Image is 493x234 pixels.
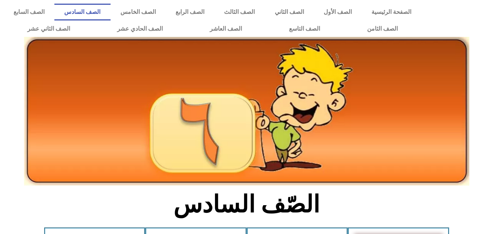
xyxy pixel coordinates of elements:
[166,4,214,20] a: الصف الرابع
[111,4,166,20] a: الصف الخامس
[362,4,421,20] a: الصفحة الرئيسية
[214,4,265,20] a: الصف الثالث
[4,20,93,37] a: الصف الثاني عشر
[343,20,421,37] a: الصف الثامن
[4,4,54,20] a: الصف السابع
[265,20,343,37] a: الصف التاسع
[54,4,110,20] a: الصف السادس
[314,4,362,20] a: الصف الأول
[186,20,265,37] a: الصف العاشر
[265,4,314,20] a: الصف الثاني
[126,190,367,219] h2: الصّف السادس
[93,20,186,37] a: الصف الحادي عشر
